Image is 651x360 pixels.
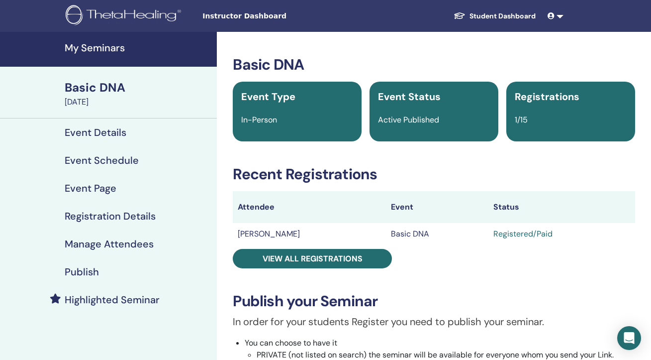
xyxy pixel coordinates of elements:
[515,115,528,125] span: 1/15
[202,11,352,21] span: Instructor Dashboard
[65,42,211,54] h4: My Seminars
[59,79,217,108] a: Basic DNA[DATE]
[386,223,488,245] td: Basic DNA
[515,90,579,103] span: Registrations
[233,223,386,245] td: [PERSON_NAME]
[386,191,488,223] th: Event
[65,294,160,306] h4: Highlighted Seminar
[65,238,154,250] h4: Manage Attendees
[233,292,635,310] h3: Publish your Seminar
[65,266,99,278] h4: Publish
[378,115,439,125] span: Active Published
[65,96,211,108] div: [DATE]
[233,191,386,223] th: Attendee
[493,228,630,240] div: Registered/Paid
[454,11,465,20] img: graduation-cap-white.svg
[241,90,295,103] span: Event Type
[65,210,156,222] h4: Registration Details
[241,115,277,125] span: In-Person
[617,326,641,350] div: Open Intercom Messenger
[65,154,139,166] h4: Event Schedule
[488,191,635,223] th: Status
[233,249,392,268] a: View all registrations
[263,253,363,264] span: View all registrations
[66,5,185,27] img: logo.png
[65,182,116,194] h4: Event Page
[233,56,635,74] h3: Basic DNA
[65,79,211,96] div: Basic DNA
[233,314,635,329] p: In order for your students Register you need to publish your seminar.
[65,126,126,138] h4: Event Details
[378,90,441,103] span: Event Status
[446,7,544,25] a: Student Dashboard
[233,165,635,183] h3: Recent Registrations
